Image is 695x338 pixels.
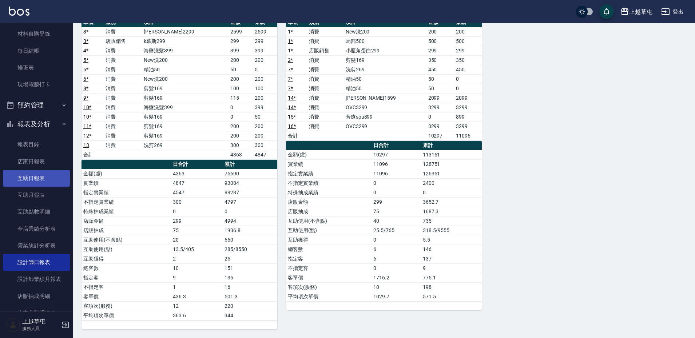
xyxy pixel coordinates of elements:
[307,46,344,55] td: 店販銷售
[171,197,223,207] td: 300
[286,263,372,273] td: 不指定客
[307,103,344,112] td: 消費
[307,93,344,103] td: 消費
[344,27,426,36] td: New洗200
[82,263,171,273] td: 總客數
[229,122,253,131] td: 200
[104,36,142,46] td: 店販銷售
[426,112,454,122] td: 0
[229,55,253,65] td: 200
[454,103,482,112] td: 3299
[286,18,482,141] table: a dense table
[421,235,482,244] td: 5.5
[372,169,421,178] td: 11096
[372,216,421,226] td: 40
[229,112,253,122] td: 0
[3,115,70,134] button: 報表及分析
[599,4,614,19] button: save
[3,76,70,93] a: 現場電腦打卡
[82,207,171,216] td: 特殊抽成業績
[9,7,29,16] img: Logo
[426,93,454,103] td: 2099
[421,178,482,188] td: 2400
[3,153,70,170] a: 店家日報表
[421,216,482,226] td: 735
[344,122,426,131] td: OVC3299
[658,5,686,19] button: 登出
[454,27,482,36] td: 200
[421,169,482,178] td: 126351
[3,237,70,254] a: 營業統計分析表
[223,273,277,282] td: 135
[223,254,277,263] td: 25
[421,226,482,235] td: 318.5/9555
[454,55,482,65] td: 350
[171,292,223,301] td: 436.3
[344,93,426,103] td: [PERSON_NAME]1599
[426,55,454,65] td: 350
[372,207,421,216] td: 75
[253,93,277,103] td: 200
[3,288,70,305] a: 店販抽成明細
[142,140,229,150] td: 洗剪269
[3,187,70,203] a: 互助月報表
[223,197,277,207] td: 4797
[82,292,171,301] td: 客單價
[426,36,454,46] td: 500
[82,188,171,197] td: 指定實業績
[253,65,277,74] td: 0
[253,46,277,55] td: 399
[82,311,171,320] td: 平均項次單價
[286,169,372,178] td: 指定實業績
[142,112,229,122] td: 剪髮169
[223,244,277,254] td: 285/8550
[344,46,426,55] td: 小瓶角蛋白299
[372,141,421,150] th: 日合計
[426,46,454,55] td: 299
[286,254,372,263] td: 指定客
[229,93,253,103] td: 115
[171,178,223,188] td: 4847
[171,282,223,292] td: 1
[372,273,421,282] td: 1716.2
[142,131,229,140] td: 剪髮169
[372,292,421,301] td: 1029.7
[223,311,277,320] td: 344
[104,122,142,131] td: 消費
[142,55,229,65] td: New洗200
[82,216,171,226] td: 店販金額
[229,74,253,84] td: 200
[344,36,426,46] td: 局部500
[344,74,426,84] td: 精油50
[104,46,142,55] td: 消費
[3,203,70,220] a: 互助點數明細
[617,4,655,19] button: 上越草屯
[372,159,421,169] td: 11096
[421,292,482,301] td: 571.5
[286,197,372,207] td: 店販金額
[454,93,482,103] td: 2099
[426,131,454,140] td: 10297
[229,131,253,140] td: 200
[421,159,482,169] td: 128751
[421,141,482,150] th: 累計
[104,65,142,74] td: 消費
[104,103,142,112] td: 消費
[104,93,142,103] td: 消費
[372,226,421,235] td: 25.5/765
[3,170,70,187] a: 互助日報表
[286,292,372,301] td: 平均項次單價
[421,244,482,254] td: 146
[229,36,253,46] td: 299
[223,235,277,244] td: 660
[372,178,421,188] td: 0
[82,197,171,207] td: 不指定實業績
[307,65,344,74] td: 消費
[253,140,277,150] td: 300
[223,292,277,301] td: 501.3
[286,207,372,216] td: 店販抽成
[142,36,229,46] td: k幕斯299
[223,207,277,216] td: 0
[421,188,482,197] td: 0
[82,150,104,159] td: 合計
